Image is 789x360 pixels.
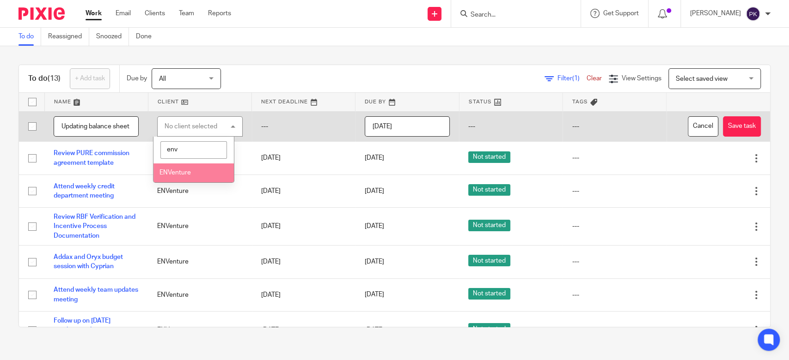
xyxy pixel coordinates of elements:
td: [DATE] [252,278,355,311]
span: (13) [48,75,61,82]
input: Search options... [160,141,227,159]
a: Attend weekly team updates meeting [54,287,138,302]
a: To do [18,28,41,46]
a: Work [86,9,102,18]
span: [DATE] [365,292,384,298]
span: [DATE] [365,223,384,230]
td: ENVenture [148,278,251,311]
div: No client selected [165,123,217,130]
h1: To do [28,74,61,84]
span: (1) [572,75,580,82]
td: [DATE] [252,142,355,174]
span: Tags [572,99,588,104]
td: --- [252,111,355,142]
a: Follow up on [DATE] employee advance accountabilities in Souce [54,318,127,343]
input: Search [470,11,553,19]
span: All [159,76,166,82]
td: [DATE] [252,208,355,246]
td: ENVenture [148,174,251,207]
a: Reassigned [48,28,89,46]
a: + Add task [70,68,110,89]
a: Addax and Oryx budget session with Cyprian [54,254,123,270]
p: [PERSON_NAME] [690,9,741,18]
a: Email [116,9,131,18]
div: --- [572,325,657,335]
div: --- [572,222,657,231]
img: Pixie [18,7,65,20]
span: Get Support [603,10,639,17]
a: Attend weekly credit department meeting [54,183,115,199]
input: Task name [54,116,139,137]
div: --- [572,257,657,266]
span: Not started [468,151,510,163]
span: Filter [557,75,587,82]
span: [DATE] [365,155,384,161]
td: [DATE] [252,174,355,207]
img: svg%3E [746,6,760,21]
input: Pick a date [365,116,450,137]
button: Cancel [688,116,718,137]
a: Team [179,9,194,18]
span: Not started [468,255,510,266]
a: Clients [145,9,165,18]
td: ENVenture [148,208,251,246]
a: Clear [587,75,602,82]
a: Review PURE commission agreement template [54,150,129,166]
div: --- [572,186,657,196]
a: Review RBF Verification and Incentive Process Documentation [54,214,135,239]
span: Not started [468,220,510,231]
div: --- [572,290,657,300]
a: Done [136,28,159,46]
p: Due by [127,74,147,83]
td: ENVenture [148,311,251,349]
span: Select saved view [676,76,728,82]
td: ENVenture [148,246,251,278]
td: --- [563,111,666,142]
span: Not started [468,323,510,335]
td: --- [459,111,563,142]
span: [DATE] [365,188,384,194]
span: View Settings [622,75,661,82]
td: ENVenture [148,142,251,174]
a: Reports [208,9,231,18]
td: [DATE] [252,311,355,349]
span: Not started [468,184,510,196]
button: Save task [723,116,761,137]
a: Snoozed [96,28,129,46]
span: Not started [468,288,510,300]
div: --- [572,153,657,162]
span: ENVenture [159,169,191,176]
td: [DATE] [252,246,355,278]
span: [DATE] [365,258,384,265]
